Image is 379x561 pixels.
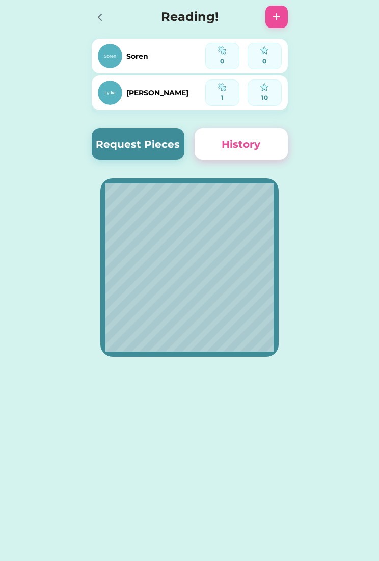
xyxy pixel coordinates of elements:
div: 1 [209,93,236,102]
div: 0 [209,57,236,66]
div: 10 [251,93,278,102]
div: Soren [126,51,148,62]
img: programming-module-puzzle-1--code-puzzle-module-programming-plugin-piece.svg [218,83,226,91]
div: [PERSON_NAME] [126,88,188,98]
button: History [195,128,288,160]
img: add%201.svg [270,11,283,23]
button: Request Pieces [92,128,185,160]
div: 0 [251,57,278,66]
img: interface-favorite-star--reward-rating-rate-social-star-media-favorite-like-stars.svg [260,83,268,91]
h4: Reading! [124,8,255,26]
img: programming-module-puzzle-1--code-puzzle-module-programming-plugin-piece.svg [218,46,226,55]
img: interface-favorite-star--reward-rating-rate-social-star-media-favorite-like-stars.svg [260,46,268,55]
